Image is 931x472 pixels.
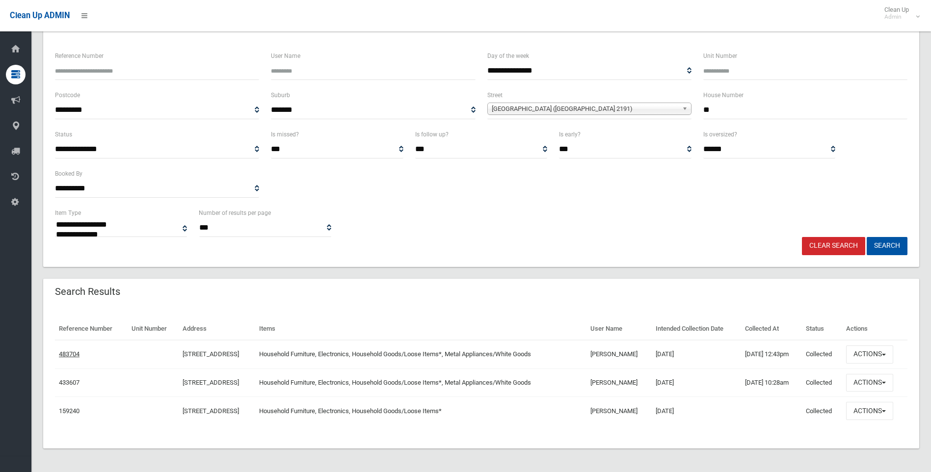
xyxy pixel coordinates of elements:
[741,340,802,368] td: [DATE] 12:43pm
[59,350,80,358] a: 483704
[487,51,529,61] label: Day of the week
[586,340,652,368] td: [PERSON_NAME]
[55,129,72,140] label: Status
[879,6,919,21] span: Clean Up
[271,51,300,61] label: User Name
[255,397,586,425] td: Household Furniture, Electronics, Household Goods/Loose Items*
[415,129,449,140] label: Is follow up?
[10,11,70,20] span: Clean Up ADMIN
[652,318,741,340] th: Intended Collection Date
[802,397,842,425] td: Collected
[183,407,239,415] a: [STREET_ADDRESS]
[652,340,741,368] td: [DATE]
[846,374,893,392] button: Actions
[487,90,503,101] label: Street
[255,318,586,340] th: Items
[271,129,299,140] label: Is missed?
[55,208,81,218] label: Item Type
[802,318,842,340] th: Status
[271,90,290,101] label: Suburb
[652,368,741,397] td: [DATE]
[586,397,652,425] td: [PERSON_NAME]
[183,350,239,358] a: [STREET_ADDRESS]
[842,318,907,340] th: Actions
[55,90,80,101] label: Postcode
[802,368,842,397] td: Collected
[652,397,741,425] td: [DATE]
[179,318,255,340] th: Address
[802,340,842,368] td: Collected
[846,402,893,420] button: Actions
[43,282,132,301] header: Search Results
[59,407,80,415] a: 159240
[741,368,802,397] td: [DATE] 10:28am
[128,318,179,340] th: Unit Number
[183,379,239,386] a: [STREET_ADDRESS]
[586,368,652,397] td: [PERSON_NAME]
[586,318,652,340] th: User Name
[59,379,80,386] a: 433607
[867,237,907,255] button: Search
[559,129,581,140] label: Is early?
[703,129,737,140] label: Is oversized?
[703,90,744,101] label: House Number
[884,13,909,21] small: Admin
[55,168,82,179] label: Booked By
[846,345,893,364] button: Actions
[199,208,271,218] label: Number of results per page
[492,103,678,115] span: [GEOGRAPHIC_DATA] ([GEOGRAPHIC_DATA] 2191)
[741,318,802,340] th: Collected At
[703,51,737,61] label: Unit Number
[255,340,586,368] td: Household Furniture, Electronics, Household Goods/Loose Items*, Metal Appliances/White Goods
[255,368,586,397] td: Household Furniture, Electronics, Household Goods/Loose Items*, Metal Appliances/White Goods
[802,237,865,255] a: Clear Search
[55,318,128,340] th: Reference Number
[55,51,104,61] label: Reference Number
